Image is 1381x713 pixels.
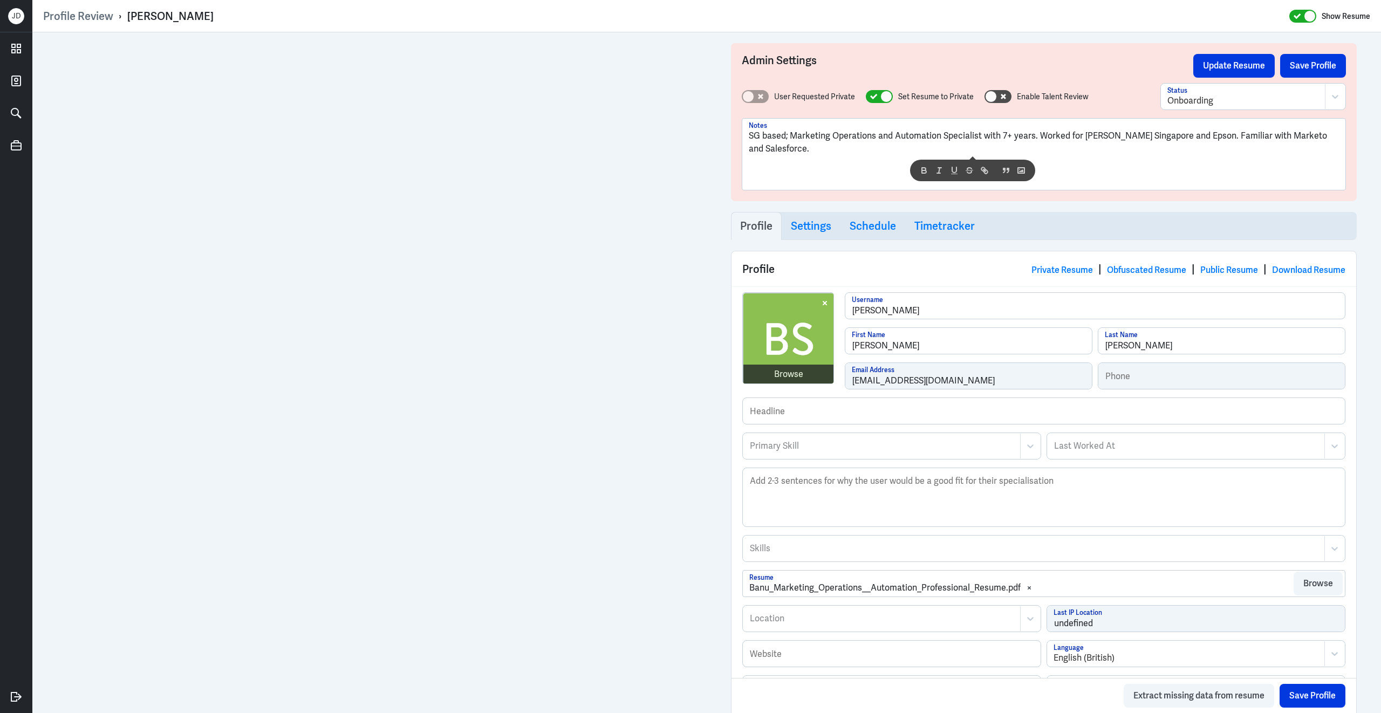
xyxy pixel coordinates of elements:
[127,9,214,23] div: [PERSON_NAME]
[850,220,896,232] h3: Schedule
[743,293,834,384] img: avatar.jpg
[1031,264,1093,276] a: Private Resume
[742,54,1193,78] h3: Admin Settings
[1322,9,1370,23] label: Show Resume
[1272,264,1345,276] a: Download Resume
[8,8,24,24] div: J D
[57,43,682,702] iframe: https://ppcdn.hiredigital.com/register/115c8bf5/resumes/593133562/Banu_Marketing_Operations__Auto...
[845,293,1345,319] input: Username
[740,220,772,232] h3: Profile
[749,129,1339,155] p: SG based; Marketing Operations and Automation Specialist with 7+ years. Worked for [PERSON_NAME] ...
[113,9,127,23] p: ›
[791,220,831,232] h3: Settings
[845,363,1092,389] input: Email Address
[1098,363,1345,389] input: Phone
[1280,54,1346,78] button: Save Profile
[1017,91,1089,102] label: Enable Talent Review
[898,91,974,102] label: Set Resume to Private
[845,328,1092,354] input: First Name
[743,676,1041,702] input: Linkedin
[731,251,1356,286] div: Profile
[43,9,113,23] a: Profile Review
[743,398,1345,424] input: Headline
[1124,684,1274,708] button: Extract missing data from resume
[1031,261,1345,277] div: | | |
[774,91,855,102] label: User Requested Private
[1193,54,1275,78] button: Update Resume
[774,368,803,381] div: Browse
[749,581,1021,594] div: Banu_Marketing_Operations__Automation_Professional_Resume.pdf
[1294,572,1343,595] button: Browse
[1047,676,1345,702] input: Twitter
[1200,264,1258,276] a: Public Resume
[1098,328,1345,354] input: Last Name
[1047,606,1345,632] input: Last IP Location
[1280,684,1345,708] button: Save Profile
[1107,264,1186,276] a: Obfuscated Resume
[914,220,975,232] h3: Timetracker
[743,641,1041,667] input: Website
